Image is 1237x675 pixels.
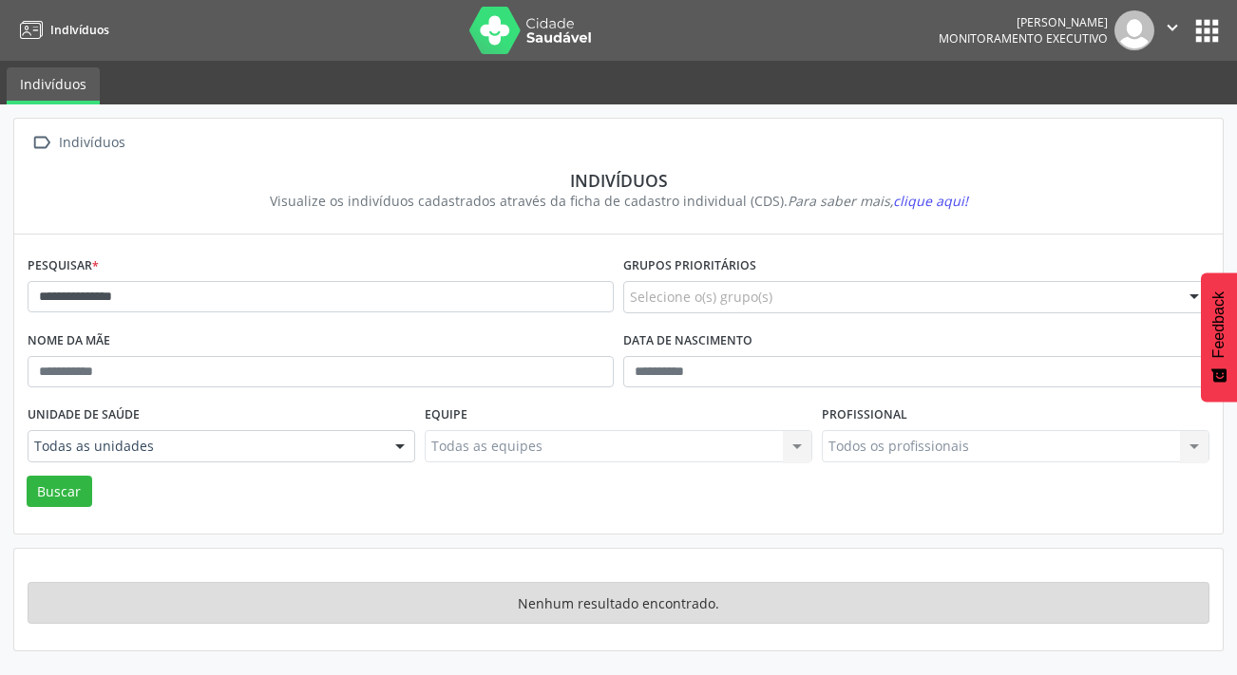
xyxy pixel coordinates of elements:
[28,327,110,356] label: Nome da mãe
[1154,10,1190,50] button: 
[50,22,109,38] span: Indivíduos
[788,192,968,210] i: Para saber mais,
[7,67,100,104] a: Indivíduos
[28,252,99,281] label: Pesquisar
[1190,14,1224,47] button: apps
[939,30,1108,47] span: Monitoramento Executivo
[41,170,1196,191] div: Indivíduos
[893,192,968,210] span: clique aqui!
[1114,10,1154,50] img: img
[34,437,376,456] span: Todas as unidades
[13,14,109,46] a: Indivíduos
[822,401,907,430] label: Profissional
[28,129,128,157] a:  Indivíduos
[41,191,1196,211] div: Visualize os indivíduos cadastrados através da ficha de cadastro individual (CDS).
[27,476,92,508] button: Buscar
[623,252,756,281] label: Grupos prioritários
[630,287,772,307] span: Selecione o(s) grupo(s)
[1201,272,1237,402] button: Feedback - Mostrar pesquisa
[623,327,752,356] label: Data de nascimento
[28,129,55,157] i: 
[1210,291,1227,358] span: Feedback
[939,14,1108,30] div: [PERSON_NAME]
[28,582,1209,624] div: Nenhum resultado encontrado.
[28,401,140,430] label: Unidade de saúde
[425,401,467,430] label: Equipe
[1162,17,1183,38] i: 
[55,129,128,157] div: Indivíduos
